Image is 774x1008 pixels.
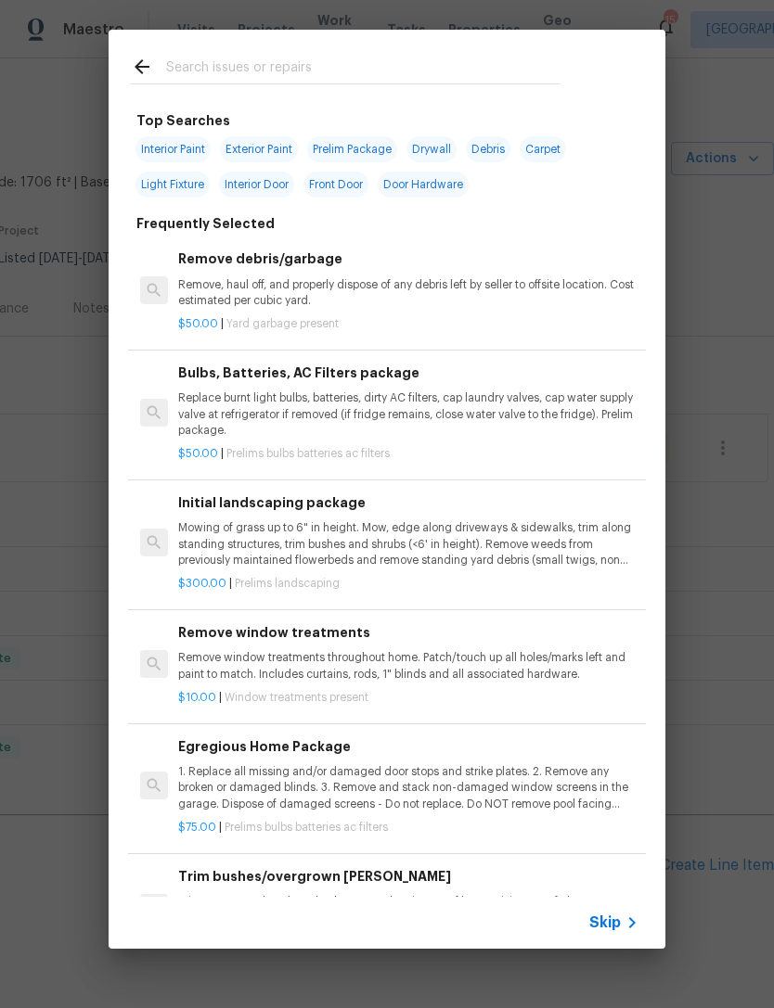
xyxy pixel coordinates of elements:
p: | [178,690,639,706]
p: | [178,446,639,462]
span: Carpet [520,136,566,162]
p: | [178,576,639,592]
h6: Egregious Home Package [178,736,639,757]
p: Mowing of grass up to 6" in height. Mow, edge along driveways & sidewalks, trim along standing st... [178,520,639,568]
span: Exterior Paint [220,136,298,162]
span: $10.00 [178,692,216,703]
p: Remove, haul off, and properly dispose of any debris left by seller to offsite location. Cost est... [178,277,639,309]
p: 1. Replace all missing and/or damaged door stops and strike plates. 2. Remove any broken or damag... [178,764,639,811]
span: Skip [589,913,621,932]
span: Prelims landscaping [235,578,340,589]
input: Search issues or repairs [166,56,560,83]
span: Prelims bulbs batteries ac filters [225,822,388,833]
p: Remove window treatments throughout home. Patch/touch up all holes/marks left and paint to match.... [178,650,639,682]
span: $300.00 [178,578,226,589]
h6: Remove window treatments [178,622,639,643]
span: Interior Door [219,172,294,198]
span: Window treatments present [225,692,368,703]
h6: Trim bushes/overgrown [PERSON_NAME] [178,866,639,887]
span: Interior Paint [135,136,211,162]
span: Yard garbage present [226,318,339,329]
span: Front Door [303,172,368,198]
span: $50.00 [178,318,218,329]
span: Prelims bulbs batteries ac filters [226,448,390,459]
span: Drywall [406,136,457,162]
span: Prelim Package [307,136,397,162]
span: Debris [466,136,510,162]
span: $50.00 [178,448,218,459]
h6: Remove debris/garbage [178,249,639,269]
h6: Top Searches [136,110,230,131]
span: Light Fixture [135,172,210,198]
h6: Bulbs, Batteries, AC Filters package [178,363,639,383]
p: Trim overgrown hegdes & bushes around perimeter of home giving 12" of clearance. Properly dispose... [178,894,639,925]
h6: Frequently Selected [136,213,275,234]
span: Door Hardware [378,172,469,198]
p: Replace burnt light bulbs, batteries, dirty AC filters, cap laundry valves, cap water supply valv... [178,390,639,438]
span: $75.00 [178,822,216,833]
p: | [178,316,639,332]
p: | [178,820,639,836]
h6: Initial landscaping package [178,492,639,513]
